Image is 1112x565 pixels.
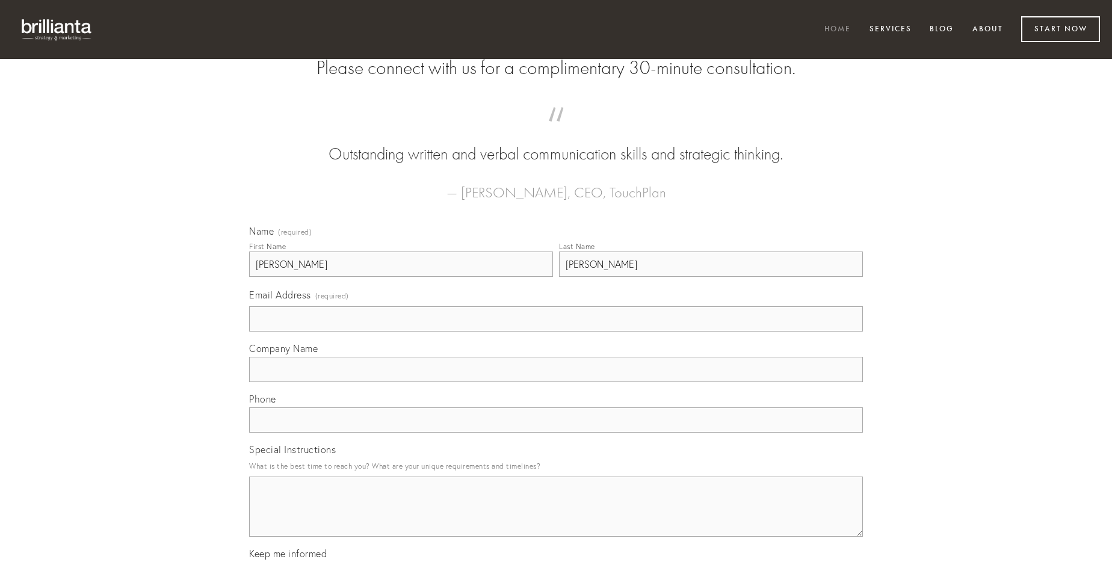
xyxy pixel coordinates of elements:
[249,225,274,237] span: Name
[249,393,276,405] span: Phone
[268,119,844,166] blockquote: Outstanding written and verbal communication skills and strategic thinking.
[922,20,962,40] a: Blog
[12,12,102,47] img: brillianta - research, strategy, marketing
[1021,16,1100,42] a: Start Now
[249,548,327,560] span: Keep me informed
[249,342,318,354] span: Company Name
[559,242,595,251] div: Last Name
[268,119,844,143] span: “
[249,289,311,301] span: Email Address
[817,20,859,40] a: Home
[278,229,312,236] span: (required)
[249,443,336,455] span: Special Instructions
[315,288,349,304] span: (required)
[862,20,919,40] a: Services
[268,166,844,205] figcaption: — [PERSON_NAME], CEO, TouchPlan
[965,20,1011,40] a: About
[249,242,286,251] div: First Name
[249,57,863,79] h2: Please connect with us for a complimentary 30-minute consultation.
[249,458,863,474] p: What is the best time to reach you? What are your unique requirements and timelines?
